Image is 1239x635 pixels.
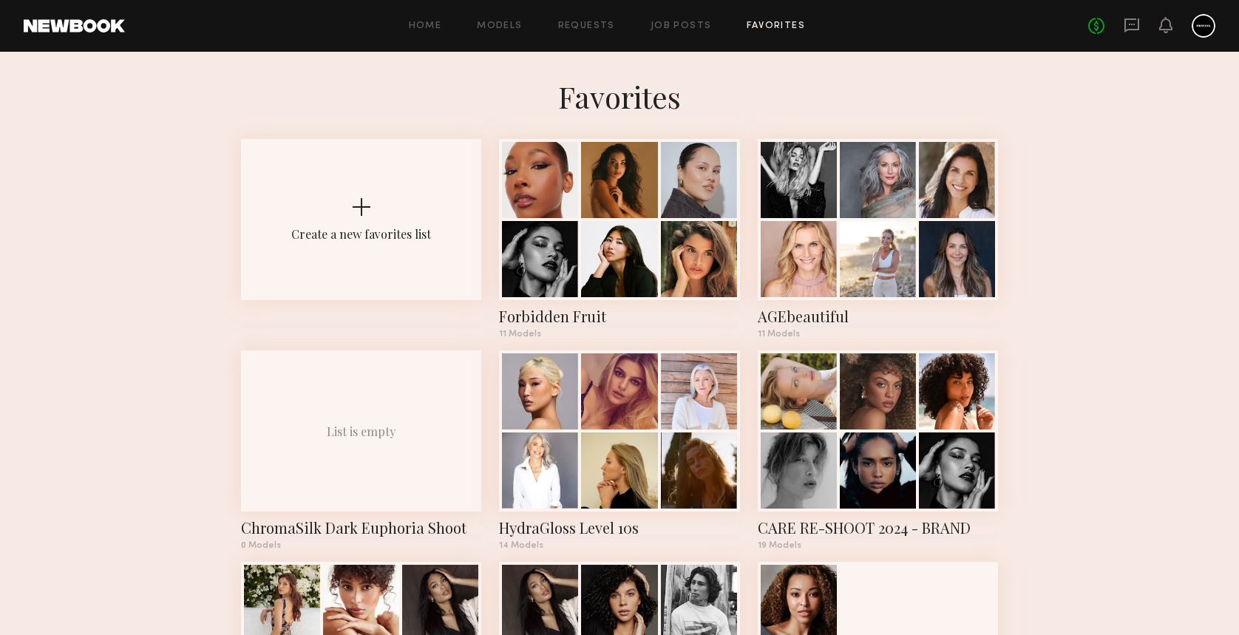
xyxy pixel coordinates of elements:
div: 0 Models [241,541,481,550]
a: AGEbeautiful11 Models [758,139,998,339]
a: List is emptyChromaSilk Dark Euphoria Shoot0 Models [241,350,481,550]
a: CARE RE-SHOOT 2024 - BRAND19 Models [758,350,998,550]
div: CARE RE-SHOOT 2024 - BRAND [758,517,998,538]
a: Forbidden Fruit11 Models [499,139,739,339]
a: Home [409,21,442,31]
div: 19 Models [758,541,998,550]
div: AGEbeautiful [758,306,998,327]
div: HydraGloss Level 10s [499,517,739,538]
div: ChromaSilk Dark Euphoria Shoot [241,517,481,538]
div: List is empty [327,424,396,439]
a: Requests [558,21,615,31]
a: Favorites [747,21,805,31]
a: HydraGloss Level 10s14 Models [499,350,739,550]
div: Create a new favorites list [291,226,431,242]
a: Job Posts [651,21,712,31]
div: 11 Models [758,330,998,339]
div: 11 Models [499,330,739,339]
div: Forbidden Fruit [499,306,739,327]
a: Models [477,21,522,31]
div: 14 Models [499,541,739,550]
button: Create a new favorites list [241,139,481,350]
